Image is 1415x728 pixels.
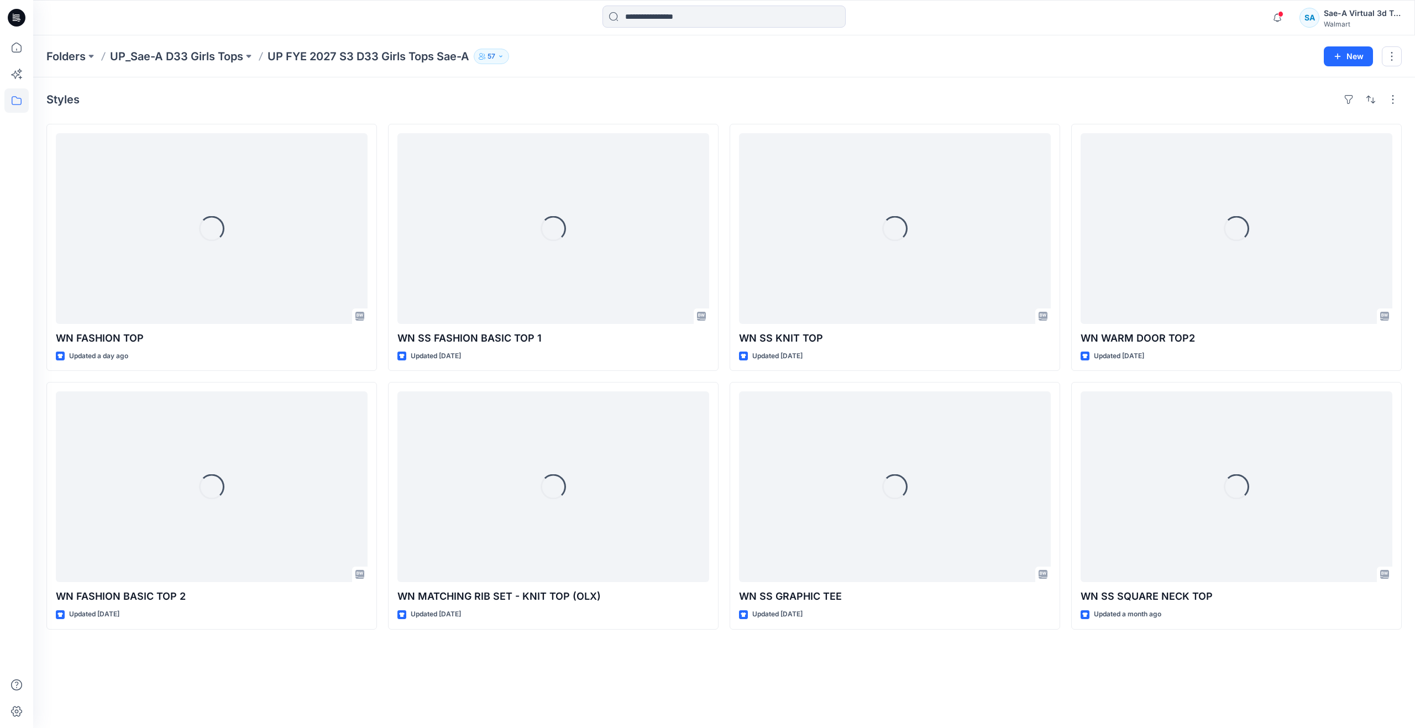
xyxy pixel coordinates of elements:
[411,350,461,362] p: Updated [DATE]
[46,49,86,64] a: Folders
[752,350,803,362] p: Updated [DATE]
[110,49,243,64] a: UP_Sae-A D33 Girls Tops
[397,589,709,604] p: WN MATCHING RIB SET - KNIT TOP (OLX)
[268,49,469,64] p: UP FYE 2027 S3 D33 Girls Tops Sae-A
[1324,7,1401,20] div: Sae-A Virtual 3d Team
[752,609,803,620] p: Updated [DATE]
[56,589,368,604] p: WN FASHION BASIC TOP 2
[1324,20,1401,28] div: Walmart
[1081,331,1392,346] p: WN WARM DOOR TOP2
[1094,609,1161,620] p: Updated a month ago
[474,49,509,64] button: 57
[739,589,1051,604] p: WN SS GRAPHIC TEE
[1324,46,1373,66] button: New
[56,331,368,346] p: WN FASHION TOP
[69,609,119,620] p: Updated [DATE]
[1081,589,1392,604] p: WN SS SQUARE NECK TOP
[1299,8,1319,28] div: SA
[739,331,1051,346] p: WN SS KNIT TOP
[411,609,461,620] p: Updated [DATE]
[488,50,495,62] p: 57
[69,350,128,362] p: Updated a day ago
[1094,350,1144,362] p: Updated [DATE]
[397,331,709,346] p: WN SS FASHION BASIC TOP 1
[46,93,80,106] h4: Styles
